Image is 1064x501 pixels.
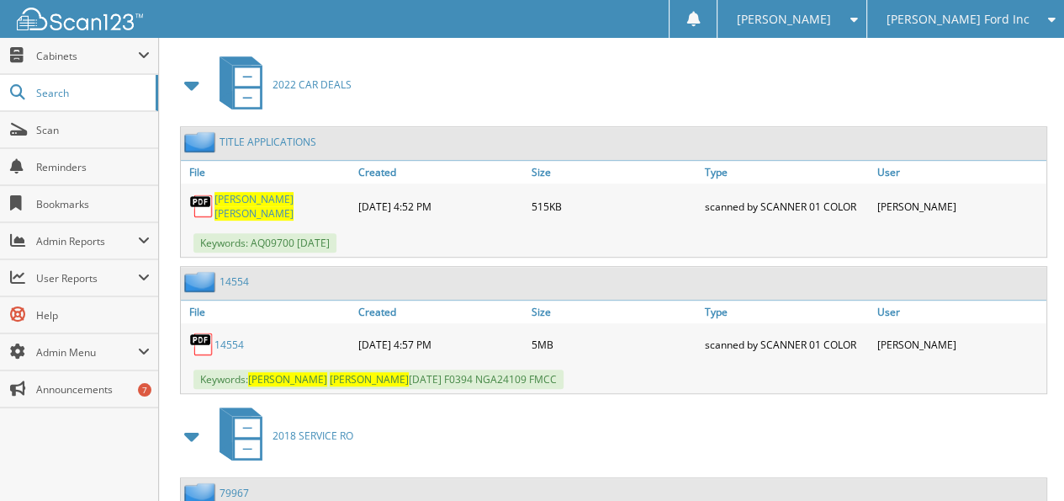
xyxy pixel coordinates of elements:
[700,161,873,184] a: Type
[189,194,214,219] img: PDF.png
[36,234,138,248] span: Admin Reports
[527,161,701,184] a: Size
[527,188,701,225] div: 515KB
[354,188,527,225] div: [DATE] 4:52 PM
[873,188,1046,225] div: [PERSON_NAME]
[527,328,701,361] div: 5MB
[886,14,1029,24] span: [PERSON_NAME] Ford Inc
[220,486,249,500] a: 79967
[36,49,138,63] span: Cabinets
[873,301,1046,323] a: User
[36,123,150,137] span: Scan
[700,188,873,225] div: scanned by SCANNER 01 COLOR
[873,328,1046,361] div: [PERSON_NAME]
[527,301,701,323] a: Size
[36,86,147,100] span: Search
[873,161,1046,184] a: User
[354,301,527,323] a: Created
[214,192,350,221] a: [PERSON_NAME] [PERSON_NAME]
[700,328,873,361] div: scanned by SCANNER 01 COLOR
[17,8,143,30] img: scan123-logo-white.svg
[184,271,220,292] img: folder2.png
[209,402,353,469] a: 2018 SERVICE RO
[181,161,354,184] a: File
[189,332,214,357] img: PDF.png
[220,135,316,149] a: TITLE APPLICATIONS
[181,301,354,323] a: File
[184,131,220,152] img: folder2.png
[330,372,409,386] span: [PERSON_NAME]
[700,301,873,323] a: Type
[36,308,150,322] span: Help
[214,338,244,352] a: 14554
[220,274,249,289] a: 14554
[354,161,527,184] a: Created
[273,429,353,443] span: 2018 SERVICE RO
[737,14,831,24] span: [PERSON_NAME]
[138,383,151,397] div: 7
[273,77,352,92] span: 2022 CAR DEALS
[36,160,150,174] span: Reminders
[214,192,294,206] span: [PERSON_NAME]
[209,51,352,118] a: 2022 CAR DEALS
[193,370,564,389] span: Keywords: [DATE] F0394 NGA24109 FMCC
[36,197,150,211] span: Bookmarks
[248,372,327,386] span: [PERSON_NAME]
[36,382,150,397] span: Announcements
[36,271,138,285] span: User Reports
[36,345,138,360] span: Admin Menu
[193,233,336,253] span: Keywords: AQ09700 [DATE]
[354,328,527,361] div: [DATE] 4:57 PM
[214,206,294,221] span: [PERSON_NAME]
